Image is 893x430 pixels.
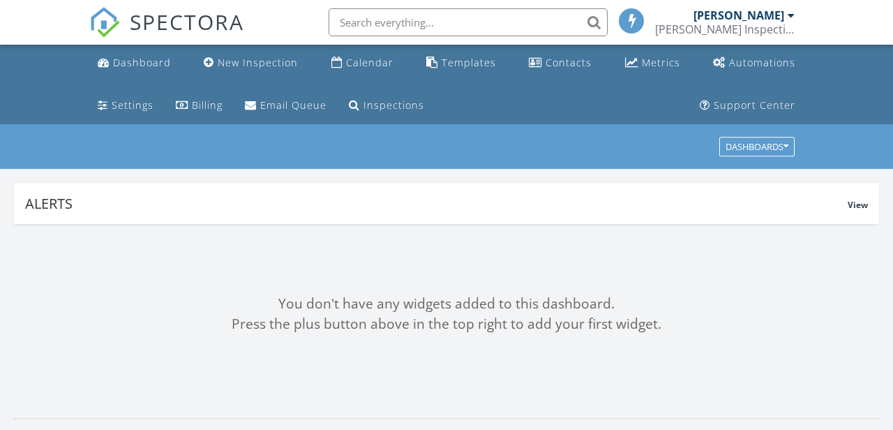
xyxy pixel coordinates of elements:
input: Search everything... [329,8,608,36]
div: Alerts [25,194,848,213]
div: Metrics [642,56,680,69]
a: Support Center [694,93,801,119]
a: New Inspection [198,50,303,76]
div: Templates [442,56,496,69]
div: Settings [112,98,153,112]
div: Support Center [714,98,795,112]
div: Inspections [363,98,424,112]
img: The Best Home Inspection Software - Spectora [89,7,120,38]
button: Dashboards [719,138,795,157]
div: [PERSON_NAME] [693,8,784,22]
a: Calendar [326,50,399,76]
div: Calendar [346,56,393,69]
div: Automations [729,56,795,69]
div: Press the plus button above in the top right to add your first widget. [14,314,879,334]
div: Dashboard [113,56,171,69]
div: Email Queue [260,98,327,112]
a: Dashboard [92,50,177,76]
span: View [848,199,868,211]
a: SPECTORA [89,19,244,48]
div: You don't have any widgets added to this dashboard. [14,294,879,314]
span: SPECTORA [130,7,244,36]
div: Contacts [546,56,592,69]
div: Dashboards [726,142,788,152]
div: Billing [192,98,223,112]
div: New Inspection [218,56,298,69]
a: Automations (Basic) [707,50,801,76]
a: Metrics [620,50,686,76]
a: Email Queue [239,93,332,119]
a: Contacts [523,50,597,76]
div: Zimmerman Inspections LLC [655,22,795,36]
a: Templates [421,50,502,76]
a: Inspections [343,93,430,119]
a: Billing [170,93,228,119]
a: Settings [92,93,159,119]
